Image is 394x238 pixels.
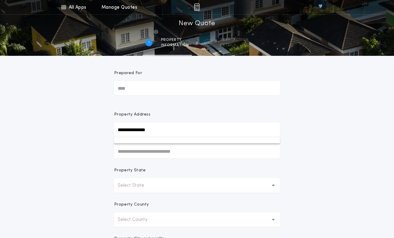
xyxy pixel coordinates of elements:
[194,4,200,11] img: img
[114,212,280,227] button: Select County
[161,43,189,48] span: information
[308,4,333,10] img: vs-icon
[114,112,280,118] p: Property Address
[179,19,215,29] h1: New Quote
[148,40,150,45] h2: 1
[114,178,280,193] button: Select State
[114,70,142,76] p: Prepared For
[118,216,157,223] p: Select County
[114,202,149,208] p: Property County
[207,40,209,45] h2: 2
[118,182,154,189] p: Select State
[220,38,249,42] span: Transaction
[114,167,146,173] p: Property State
[161,38,189,42] span: Property
[220,43,249,48] span: details
[114,81,280,95] input: Prepared For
